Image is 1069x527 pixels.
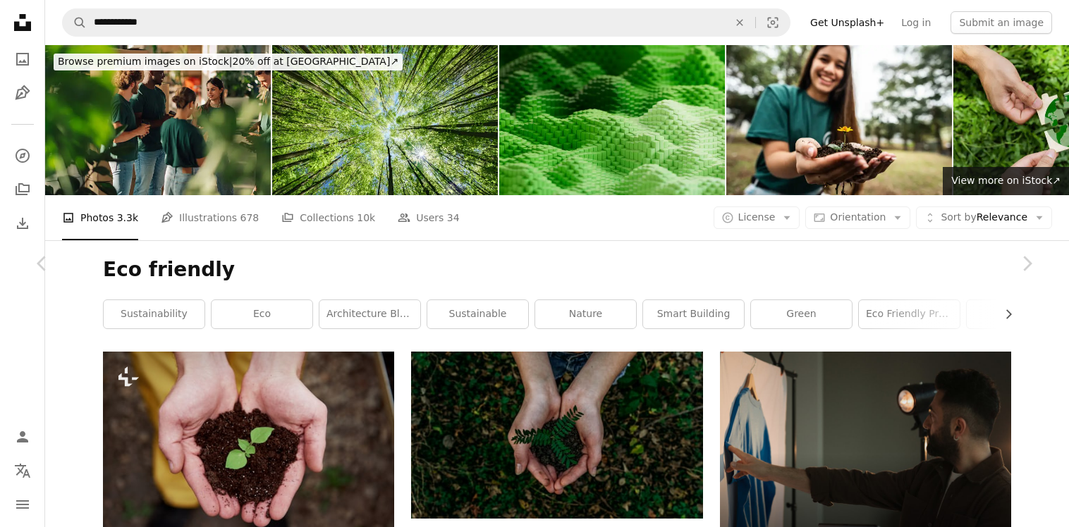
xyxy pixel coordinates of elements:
a: Top view. Mens hands holding the soil with little plant in the middle. [103,442,394,455]
h1: Eco friendly [103,257,1011,283]
img: Infographic with Wavy Pattern in Shades of Green, Green Energy Transition Concept [499,45,725,195]
img: green plant [411,352,702,518]
a: architecture blueprint [319,300,420,328]
a: Illustrations 678 [161,195,259,240]
img: Close-up of a woman holding sprout young plant outdoors [726,45,952,195]
a: Photos [8,45,37,73]
a: Next [984,196,1069,331]
a: Log in [893,11,939,34]
a: recycle [967,300,1068,328]
button: Menu [8,490,37,519]
span: 20% off at [GEOGRAPHIC_DATA] ↗ [58,56,398,67]
button: Language [8,457,37,485]
form: Find visuals sitewide [62,8,790,37]
button: Clear [724,9,755,36]
span: Browse premium images on iStock | [58,56,232,67]
a: nature [535,300,636,328]
button: Visual search [756,9,790,36]
a: Collections 10k [281,195,375,240]
a: Collections [8,175,37,204]
button: License [714,206,800,229]
a: eco [212,300,312,328]
a: smart building [643,300,744,328]
a: eco friendly products [859,300,960,328]
span: 10k [357,210,375,225]
button: Sort byRelevance [916,206,1052,229]
a: green [751,300,852,328]
a: sustainability [104,300,204,328]
span: Relevance [941,211,1027,225]
a: Users 34 [398,195,460,240]
a: Illustrations [8,79,37,107]
a: View more on iStock↗ [943,167,1069,195]
span: Orientation [830,211,886,223]
a: Log in / Sign up [8,423,37,451]
button: Search Unsplash [63,9,87,36]
button: Orientation [805,206,910,229]
a: Browse premium images on iStock|20% off at [GEOGRAPHIC_DATA]↗ [45,45,411,79]
button: Submit an image [951,11,1052,34]
img: A Beautiful and Lush Green Forest Canopy Illuminated by Warm Sunlight Streaming Through [272,45,498,195]
span: License [738,211,776,223]
a: Get Unsplash+ [802,11,893,34]
span: 34 [447,210,460,225]
span: Sort by [941,211,976,223]
span: 678 [240,210,259,225]
a: Explore [8,142,37,170]
span: View more on iStock ↗ [951,175,1061,186]
img: Volunteers discussing during donation drive in office [45,45,271,195]
a: sustainable [427,300,528,328]
a: green plant [411,428,702,441]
